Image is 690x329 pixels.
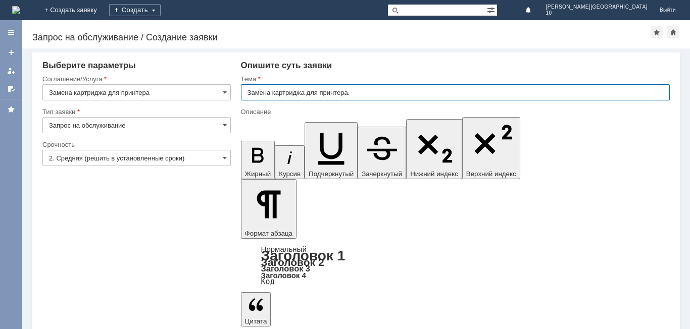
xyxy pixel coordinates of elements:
a: Нормальный [261,245,307,253]
div: Запрос на обслуживание / Создание заявки [32,32,651,42]
span: Расширенный поиск [487,5,497,14]
span: Формат абзаца [245,230,292,237]
div: Описание [241,108,668,115]
button: Жирный [241,141,275,179]
button: Верхний индекс [462,117,520,179]
div: Тема [241,76,668,82]
div: Соглашение/Услуга [42,76,229,82]
button: Нижний индекс [406,119,462,179]
button: Зачеркнутый [358,127,406,179]
button: Формат абзаца [241,179,297,239]
span: Курсив [279,170,301,178]
span: Зачеркнутый [362,170,402,178]
a: Заголовок 3 [261,264,310,273]
span: Жирный [245,170,271,178]
a: Мои заявки [3,63,19,79]
img: logo [12,6,20,14]
a: Код [261,277,275,286]
div: Создать [109,4,161,16]
div: Добавить в избранное [651,26,663,38]
a: Заголовок 2 [261,256,324,268]
span: Цитата [245,317,267,325]
div: Формат абзаца [241,246,670,285]
span: Верхний индекс [466,170,516,178]
a: Заголовок 1 [261,248,346,263]
span: 10 [546,10,648,16]
button: Цитата [241,292,271,326]
span: Нижний индекс [410,170,458,178]
span: Подчеркнутый [309,170,354,178]
div: Срочность [42,141,229,148]
span: [PERSON_NAME][GEOGRAPHIC_DATA] [546,4,648,10]
div: Тип заявки [42,108,229,115]
div: Сделать домашней страницей [667,26,679,38]
a: Создать заявку [3,44,19,61]
button: Курсив [275,145,305,179]
span: Выберите параметры [42,61,136,70]
a: Перейти на домашнюю страницу [12,6,20,14]
a: Мои согласования [3,81,19,97]
button: Подчеркнутый [305,122,358,179]
span: Опишите суть заявки [241,61,332,70]
a: Заголовок 4 [261,271,306,280]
